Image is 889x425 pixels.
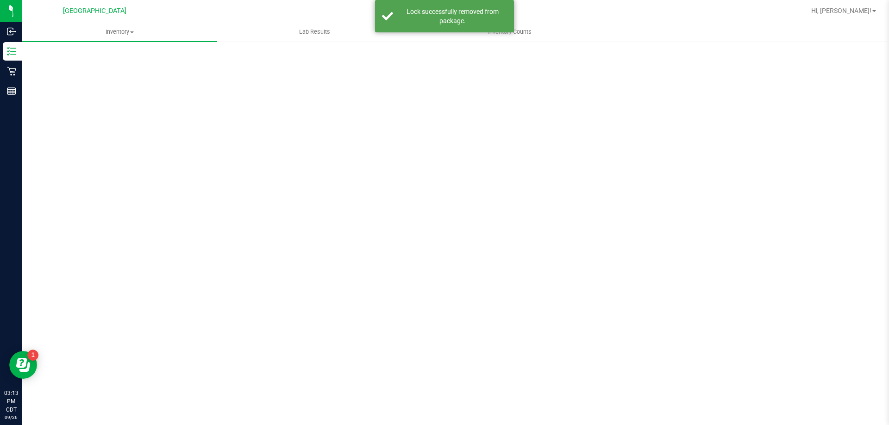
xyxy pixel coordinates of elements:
[217,22,412,42] a: Lab Results
[27,350,38,361] iframe: Resource center unread badge
[4,389,18,414] p: 03:13 PM CDT
[398,7,507,25] div: Lock successfully removed from package.
[9,351,37,379] iframe: Resource center
[811,7,871,14] span: Hi, [PERSON_NAME]!
[7,47,16,56] inline-svg: Inventory
[63,7,126,15] span: [GEOGRAPHIC_DATA]
[4,414,18,421] p: 09/26
[7,27,16,36] inline-svg: Inbound
[22,28,217,36] span: Inventory
[287,28,343,36] span: Lab Results
[7,67,16,76] inline-svg: Retail
[22,22,217,42] a: Inventory
[7,86,16,96] inline-svg: Reports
